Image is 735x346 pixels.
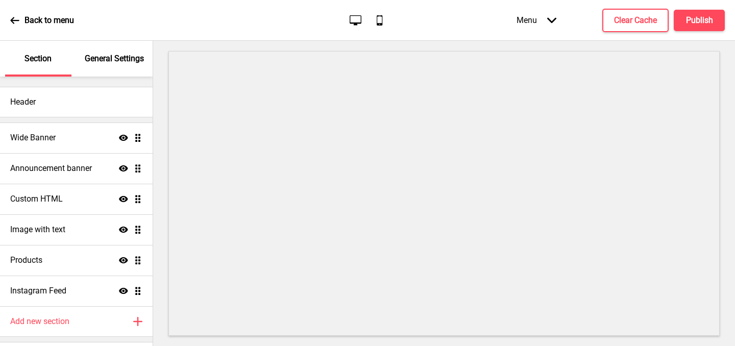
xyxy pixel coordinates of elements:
button: Clear Cache [602,9,669,32]
h4: Custom HTML [10,193,63,205]
p: General Settings [85,53,144,64]
a: Back to menu [10,7,74,34]
h4: Image with text [10,224,65,235]
p: Back to menu [24,15,74,26]
p: Section [24,53,52,64]
h4: Wide Banner [10,132,56,143]
h4: Products [10,255,42,266]
h4: Announcement banner [10,163,92,174]
h4: Instagram Feed [10,285,66,296]
h4: Add new section [10,316,69,327]
h4: Clear Cache [614,15,657,26]
h4: Header [10,96,36,108]
div: Menu [506,5,567,35]
h4: Publish [686,15,713,26]
button: Publish [674,10,725,31]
